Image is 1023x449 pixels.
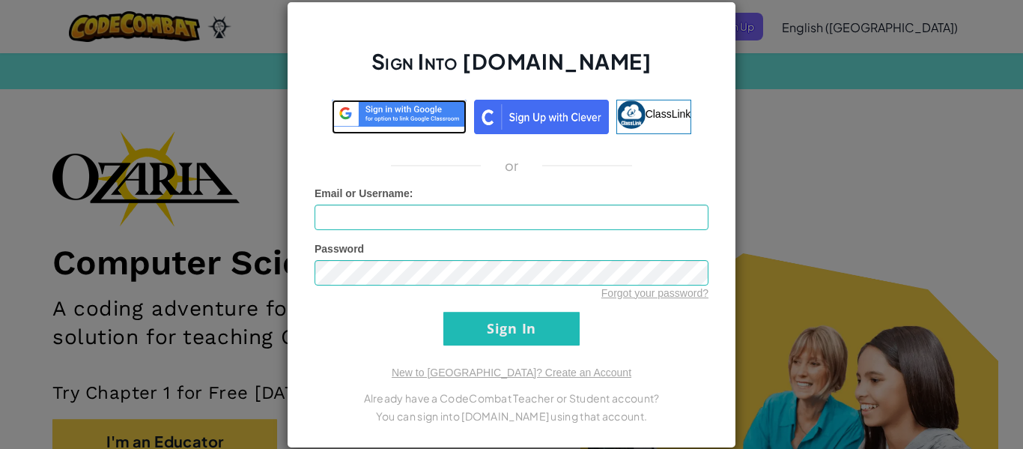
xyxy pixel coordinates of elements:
[315,407,708,425] p: You can sign into [DOMAIN_NAME] using that account.
[392,367,631,379] a: New to [GEOGRAPHIC_DATA]? Create an Account
[505,157,519,175] p: or
[315,186,413,201] label: :
[315,47,708,91] h2: Sign Into [DOMAIN_NAME]
[315,389,708,407] p: Already have a CodeCombat Teacher or Student account?
[332,100,467,127] img: log-in-google-sso.svg
[315,187,410,199] span: Email or Username
[617,100,646,129] img: classlink-logo-small.png
[646,107,691,119] span: ClassLink
[315,243,364,255] span: Password
[443,312,580,346] input: Sign In
[601,287,708,299] a: Forgot your password?
[474,100,609,134] img: clever_sso_button@2x.png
